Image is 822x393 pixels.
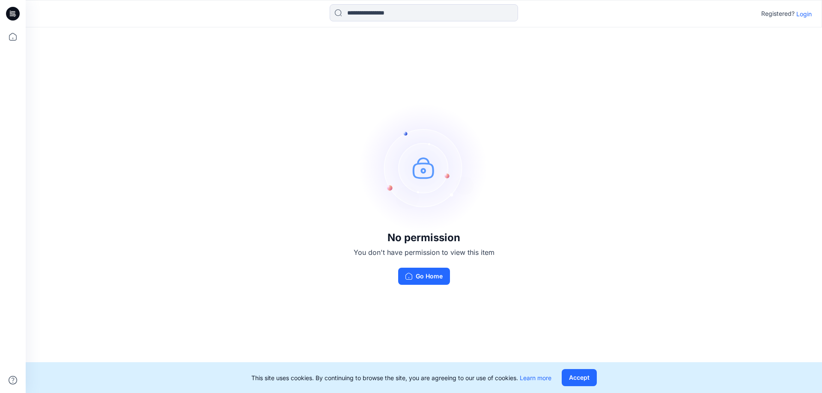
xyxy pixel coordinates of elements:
button: Accept [562,369,597,386]
a: Learn more [520,374,551,381]
p: Registered? [761,9,795,19]
p: You don't have permission to view this item [354,247,494,257]
img: no-perm.svg [360,103,488,232]
button: Go Home [398,268,450,285]
p: This site uses cookies. By continuing to browse the site, you are agreeing to our use of cookies. [251,373,551,382]
h3: No permission [354,232,494,244]
p: Login [796,9,812,18]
